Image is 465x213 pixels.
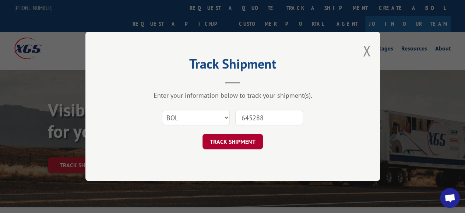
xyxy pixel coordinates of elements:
input: Number(s) [235,110,303,126]
div: Open chat [440,188,460,208]
button: TRACK SHIPMENT [202,134,263,150]
div: Enter your information below to track your shipment(s). [122,91,343,100]
h2: Track Shipment [122,59,343,73]
button: Close modal [363,41,371,60]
